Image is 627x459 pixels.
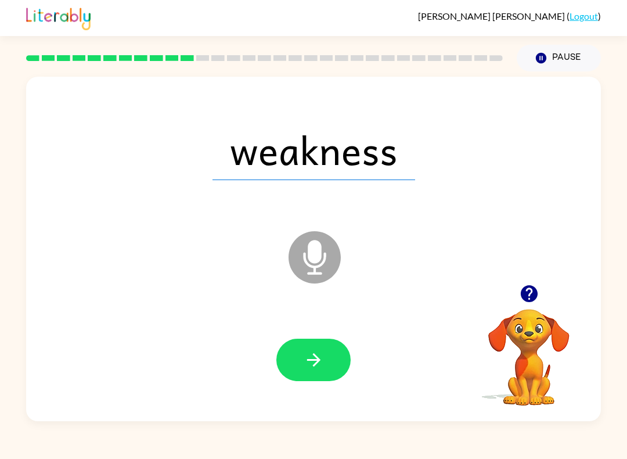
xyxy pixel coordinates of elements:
[570,10,598,21] a: Logout
[517,45,601,71] button: Pause
[418,10,567,21] span: [PERSON_NAME] [PERSON_NAME]
[418,10,601,21] div: ( )
[471,291,587,407] video: Your browser must support playing .mp4 files to use Literably. Please try using another browser.
[212,120,415,180] span: weakness
[26,5,91,30] img: Literably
